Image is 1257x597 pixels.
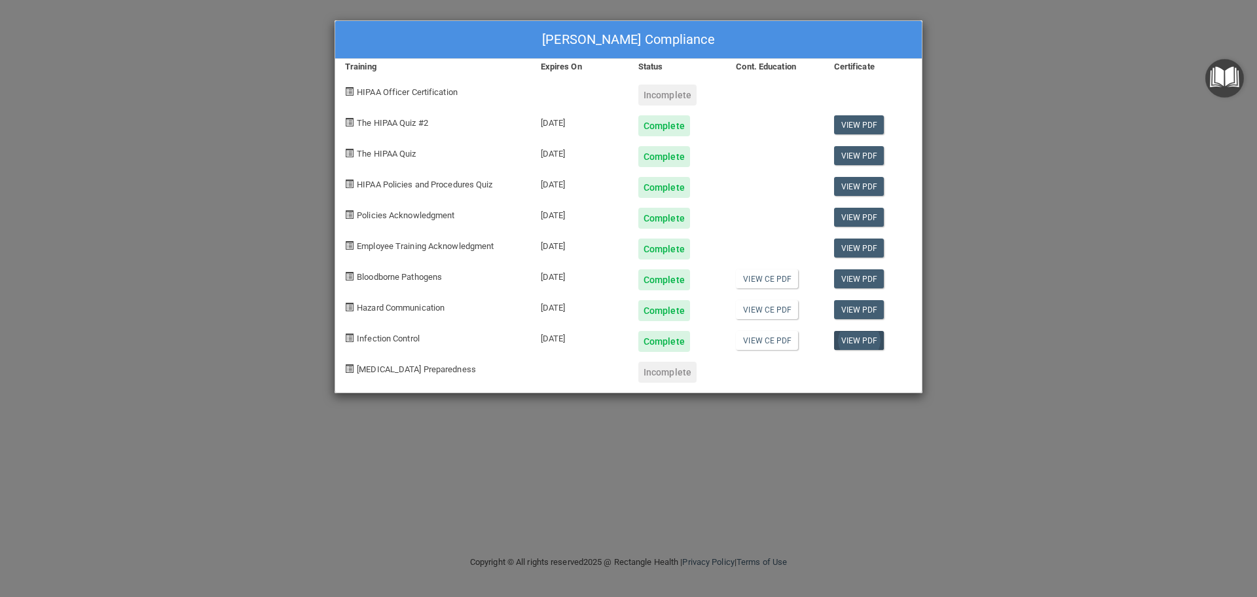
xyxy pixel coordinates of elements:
div: [DATE] [531,136,628,167]
iframe: Drift Widget Chat Controller [1030,504,1241,556]
a: View PDF [834,146,884,165]
div: Incomplete [638,85,697,106]
div: [DATE] [531,167,628,198]
a: View PDF [834,300,884,319]
div: Complete [638,239,690,260]
button: Open Resource Center [1205,59,1244,98]
div: Training [335,59,531,75]
span: Hazard Communication [357,303,445,313]
div: Status [628,59,726,75]
span: Policies Acknowledgment [357,210,454,220]
div: [DATE] [531,198,628,229]
a: View CE PDF [736,269,798,288]
div: Cont. Education [726,59,824,75]
div: [DATE] [531,229,628,260]
div: [DATE] [531,106,628,136]
span: HIPAA Officer Certification [357,87,458,97]
a: View PDF [834,177,884,196]
a: View PDF [834,331,884,350]
div: Incomplete [638,362,697,383]
div: Complete [638,300,690,321]
span: [MEDICAL_DATA] Preparedness [357,364,476,374]
a: View PDF [834,115,884,134]
div: [DATE] [531,290,628,321]
a: View PDF [834,208,884,227]
div: Complete [638,146,690,167]
div: Complete [638,208,690,229]
span: HIPAA Policies and Procedures Quiz [357,180,492,189]
div: Certificate [824,59,922,75]
div: Complete [638,115,690,136]
div: [DATE] [531,321,628,352]
div: Expires On [531,59,628,75]
span: Employee Training Acknowledgment [357,241,494,251]
span: The HIPAA Quiz [357,149,416,159]
a: View PDF [834,269,884,288]
div: Complete [638,269,690,290]
div: [PERSON_NAME] Compliance [335,21,922,59]
div: [DATE] [531,260,628,290]
a: View CE PDF [736,331,798,350]
span: The HIPAA Quiz #2 [357,118,428,128]
a: View PDF [834,239,884,258]
div: Complete [638,177,690,198]
span: Infection Control [357,334,420,343]
div: Complete [638,331,690,352]
a: View CE PDF [736,300,798,319]
span: Bloodborne Pathogens [357,272,442,282]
